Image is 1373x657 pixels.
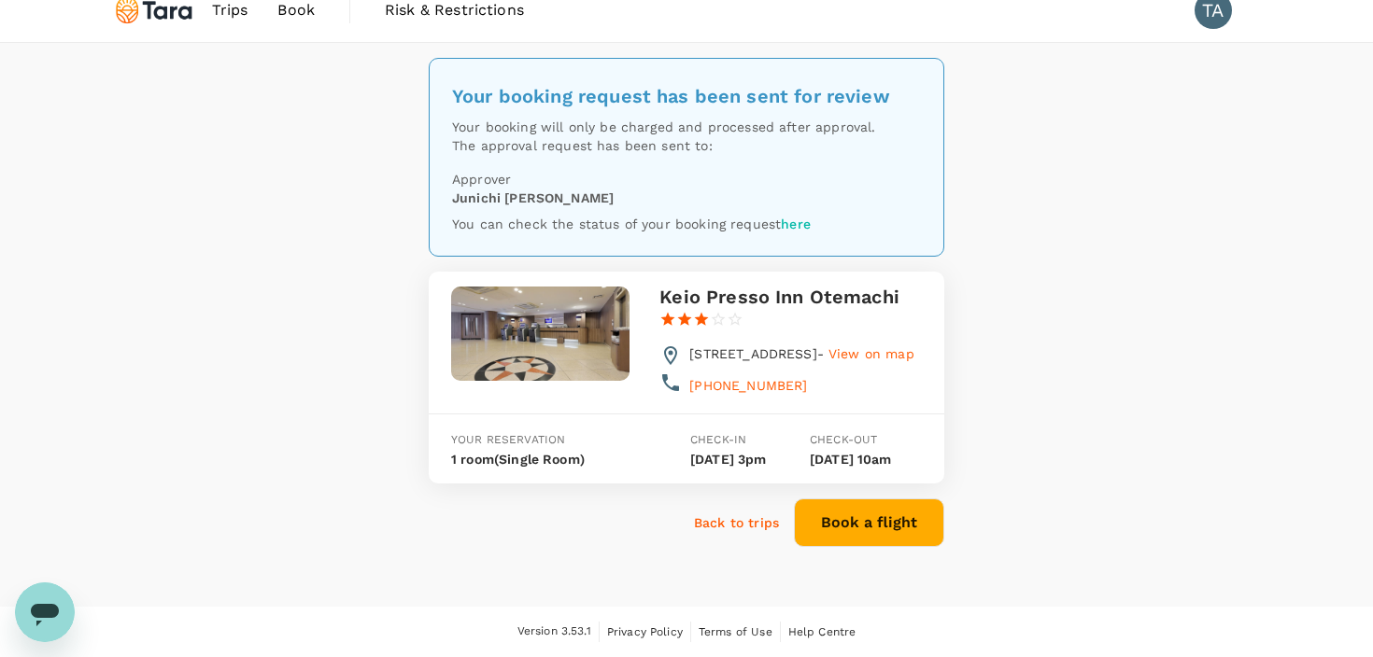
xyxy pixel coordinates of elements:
[451,450,683,468] p: 1 room (Single Room)
[452,81,921,111] div: Your booking request has been sent for review
[607,625,683,638] span: Privacy Policy
[781,217,811,231] a: here
[810,433,877,446] span: Check-out
[452,118,921,136] p: Your booking will only be charged and processed after approval.
[452,170,921,189] p: Approver
[794,498,944,547] button: Book a flight
[699,625,772,638] span: Terms of Use
[15,582,75,642] iframe: Button to launch messaging window
[794,514,944,529] a: Book a flight
[810,450,922,468] p: [DATE] 10am
[452,215,921,233] p: You can check the status of your booking request
[517,622,591,641] span: Version 3.53.1
[788,625,856,638] span: Help Centre
[451,287,630,381] img: Keio Presso Inn Otemachi - Lobby
[690,450,802,468] p: [DATE] 3pm
[451,433,565,446] span: Your reservation
[452,189,614,207] p: Junichi [PERSON_NAME]
[828,346,914,361] a: View on map
[607,622,683,642] a: Privacy Policy
[689,346,913,361] span: [STREET_ADDRESS] -
[788,622,856,642] a: Help Centre
[659,287,899,308] h3: Keio Presso Inn Otemachi
[694,513,779,532] a: Back to trips
[690,433,746,446] span: Check-in
[452,136,921,155] p: The approval request has been sent to:
[689,378,807,393] a: [PHONE_NUMBER]
[699,622,772,642] a: Terms of Use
